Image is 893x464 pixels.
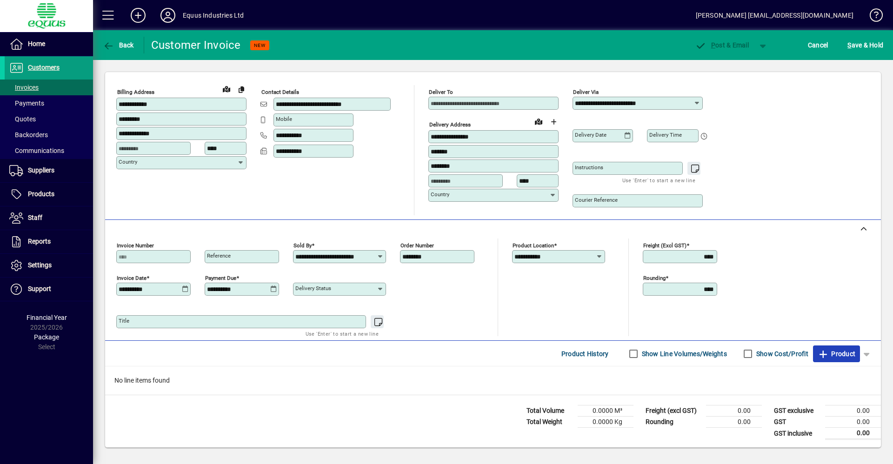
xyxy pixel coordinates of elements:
span: Quotes [9,115,36,123]
td: 0.00 [706,417,762,428]
button: Save & Hold [845,37,886,53]
a: Invoices [5,80,93,95]
mat-label: Instructions [575,164,603,171]
a: Backorders [5,127,93,143]
a: Payments [5,95,93,111]
mat-label: Courier Reference [575,197,618,203]
a: Reports [5,230,93,253]
a: Communications [5,143,93,159]
span: Back [103,41,134,49]
span: Package [34,333,59,341]
mat-label: Delivery status [295,285,331,292]
mat-label: Country [119,159,137,165]
td: Total Volume [522,405,578,417]
span: Support [28,285,51,292]
mat-label: Product location [513,242,554,249]
div: Customer Invoice [151,38,241,53]
a: Home [5,33,93,56]
mat-label: Rounding [643,275,666,281]
span: ave & Hold [847,38,883,53]
td: GST [769,417,825,428]
mat-label: Sold by [293,242,312,249]
a: Quotes [5,111,93,127]
td: 0.0000 M³ [578,405,633,417]
span: Customers [28,64,60,71]
td: GST exclusive [769,405,825,417]
a: View on map [531,114,546,129]
app-page-header-button: Back [93,37,144,53]
mat-hint: Use 'Enter' to start a new line [622,175,695,186]
td: Rounding [641,417,706,428]
a: Suppliers [5,159,93,182]
span: Settings [28,261,52,269]
span: S [847,41,851,49]
span: Reports [28,238,51,245]
span: NEW [254,42,266,48]
span: Home [28,40,45,47]
mat-hint: Use 'Enter' to start a new line [306,328,379,339]
button: Cancel [806,37,831,53]
a: Support [5,278,93,301]
mat-label: Mobile [276,116,292,122]
a: View on map [219,81,234,96]
mat-label: Invoice number [117,242,154,249]
span: Product [818,346,855,361]
mat-label: Order number [400,242,434,249]
div: No line items found [105,366,881,395]
button: Choose address [546,114,561,129]
span: Communications [9,147,64,154]
button: Back [100,37,136,53]
td: Freight (excl GST) [641,405,706,417]
span: Product History [561,346,609,361]
span: Invoices [9,84,39,91]
mat-label: Title [119,318,129,324]
span: Financial Year [27,314,67,321]
mat-label: Country [431,191,449,198]
td: 0.0000 Kg [578,417,633,428]
td: GST inclusive [769,428,825,439]
span: P [711,41,715,49]
button: Profile [153,7,183,24]
button: Add [123,7,153,24]
mat-label: Reference [207,252,231,259]
td: 0.00 [825,405,881,417]
button: Product [813,345,860,362]
td: 0.00 [825,417,881,428]
div: Equus Industries Ltd [183,8,244,23]
mat-label: Deliver To [429,89,453,95]
td: 0.00 [706,405,762,417]
span: Backorders [9,131,48,139]
td: Total Weight [522,417,578,428]
mat-label: Freight (excl GST) [643,242,686,249]
mat-label: Invoice date [117,275,147,281]
span: Cancel [808,38,828,53]
mat-label: Delivery date [575,132,606,138]
a: Knowledge Base [863,2,881,32]
label: Show Line Volumes/Weights [640,349,727,358]
label: Show Cost/Profit [754,349,808,358]
span: ost & Email [695,41,749,49]
mat-label: Delivery time [649,132,682,138]
span: Products [28,190,54,198]
mat-label: Deliver via [573,89,599,95]
a: Products [5,183,93,206]
button: Product History [558,345,613,362]
span: Suppliers [28,166,54,174]
span: Staff [28,214,42,221]
button: Copy to Delivery address [234,82,249,97]
span: Payments [9,99,44,107]
a: Settings [5,254,93,277]
div: [PERSON_NAME] [EMAIL_ADDRESS][DOMAIN_NAME] [696,8,853,23]
td: 0.00 [825,428,881,439]
button: Post & Email [690,37,753,53]
mat-label: Payment due [205,275,236,281]
a: Staff [5,206,93,230]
